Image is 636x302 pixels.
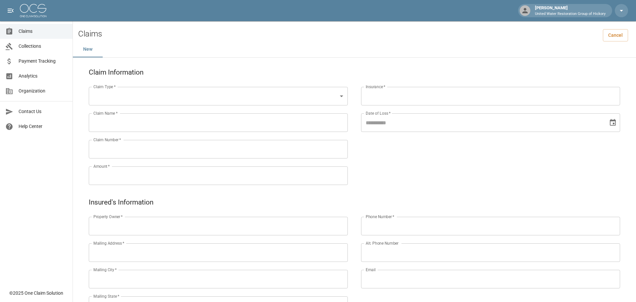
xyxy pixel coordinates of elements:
a: Cancel [603,29,628,41]
button: New [73,41,103,57]
span: Contact Us [19,108,67,115]
label: Mailing Address [93,240,124,246]
span: Claims [19,28,67,35]
label: Mailing State [93,293,119,299]
label: Claim Number [93,137,121,143]
label: Alt. Phone Number [366,240,398,246]
img: ocs-logo-white-transparent.png [20,4,46,17]
div: © 2025 One Claim Solution [9,290,63,296]
span: Analytics [19,73,67,80]
label: Date of Loss [366,110,391,116]
h2: Claims [78,29,102,39]
label: Phone Number [366,214,394,219]
div: [PERSON_NAME] [532,5,608,17]
span: Organization [19,88,67,94]
button: Choose date [606,116,619,129]
span: Help Center [19,123,67,130]
span: Payment Tracking [19,58,67,65]
label: Claim Type [93,84,116,90]
label: Insurance [366,84,385,90]
label: Amount [93,163,110,169]
label: Email [366,267,376,272]
label: Claim Name [93,110,118,116]
span: Collections [19,43,67,50]
label: Mailing City [93,267,117,272]
div: dynamic tabs [73,41,636,57]
label: Property Owner [93,214,123,219]
button: open drawer [4,4,17,17]
p: United Water Restoration Group of Hickory [535,11,606,17]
